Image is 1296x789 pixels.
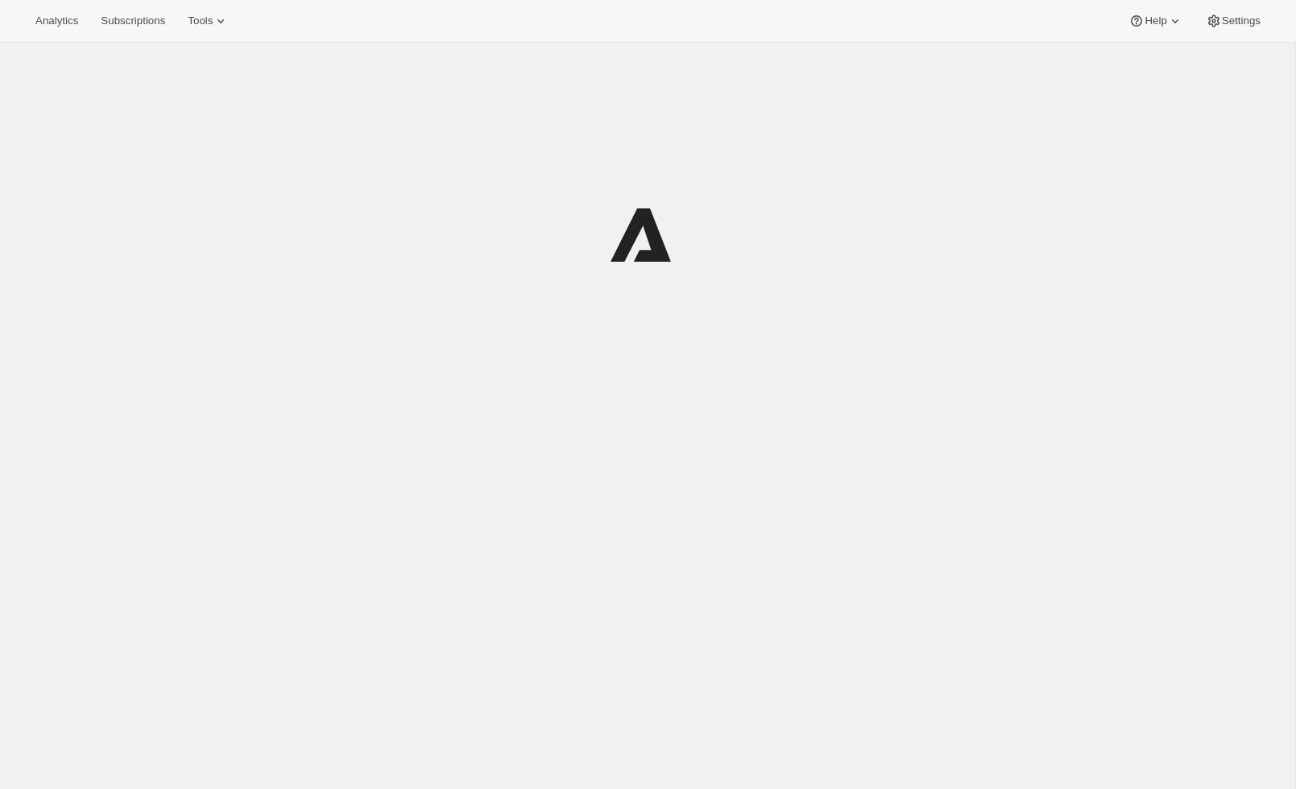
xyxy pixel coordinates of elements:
[26,10,88,32] button: Analytics
[1119,10,1192,32] button: Help
[91,10,175,32] button: Subscriptions
[1145,15,1166,27] span: Help
[178,10,238,32] button: Tools
[1196,10,1270,32] button: Settings
[35,15,78,27] span: Analytics
[188,15,213,27] span: Tools
[1222,15,1261,27] span: Settings
[101,15,165,27] span: Subscriptions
